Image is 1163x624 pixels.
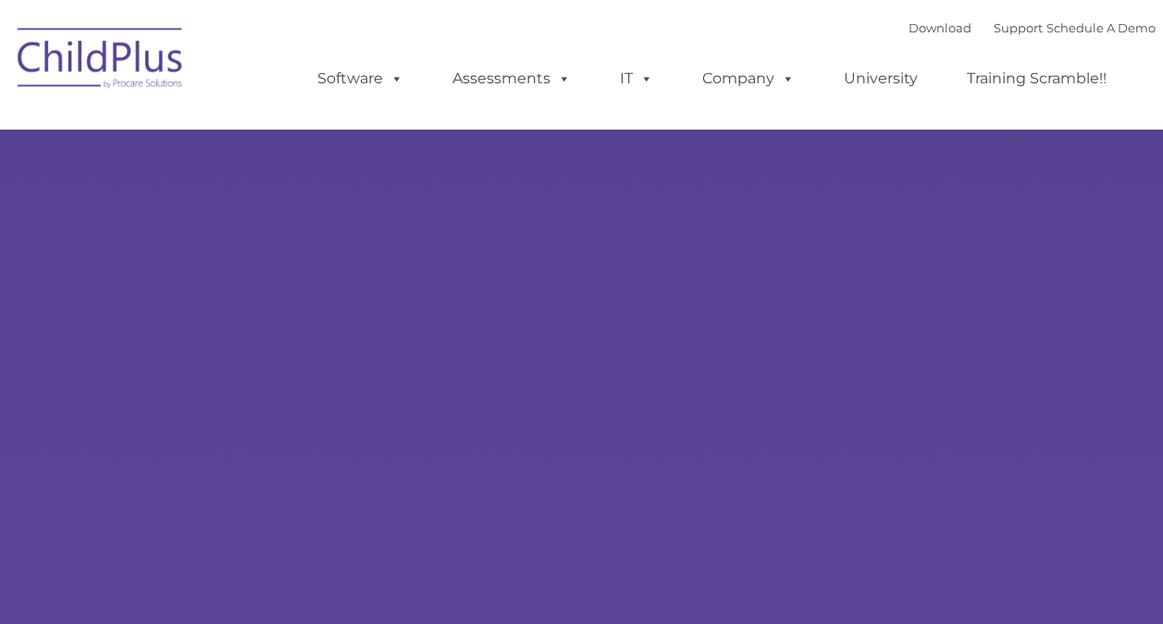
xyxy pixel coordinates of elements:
font: | [909,20,1156,35]
a: Training Scramble!! [948,60,1125,97]
a: Schedule A Demo [1046,20,1156,35]
a: Company [684,60,813,97]
a: Support [994,20,1043,35]
a: Software [299,60,422,97]
a: University [825,60,936,97]
a: Download [909,20,971,35]
img: ChildPlus by Procare Solutions [8,15,193,107]
a: Assessments [434,60,589,97]
a: IT [601,60,672,97]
